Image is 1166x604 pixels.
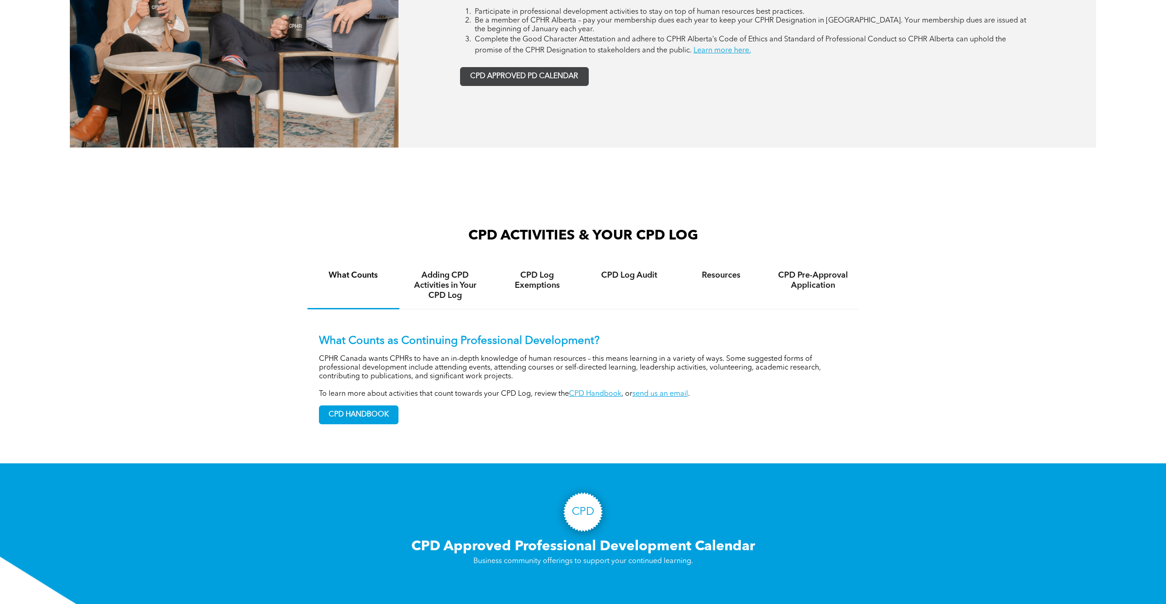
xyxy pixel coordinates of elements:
[470,72,578,81] span: CPD APPROVED PD CALENDAR
[475,36,1006,54] span: Complete the Good Character Attestation and adhere to CPHR Alberta’s Code of Ethics and Standard ...
[475,8,804,16] span: Participate in professional development activities to stay on top of human resources best practices.
[592,270,667,280] h4: CPD Log Audit
[319,406,398,424] span: CPD HANDBOOK
[408,270,483,301] h4: Adding CPD Activities in Your CPD Log
[694,47,751,54] a: Learn more here.
[460,67,589,86] a: CPD APPROVED PD CALENDAR
[572,506,594,519] h3: CPD
[569,390,621,398] a: CPD Handbook
[411,540,755,553] span: CPD Approved Professional Development Calendar
[632,390,688,398] a: send us an email
[683,270,759,280] h4: Resources
[500,270,575,291] h4: CPD Log Exemptions
[775,270,851,291] h4: CPD Pre-Approval Application
[468,229,698,243] span: CPD ACTIVITIES & YOUR CPD LOG
[475,17,1026,33] span: Be a member of CPHR Alberta – pay your membership dues each year to keep your CPHR Designation in...
[319,355,847,381] p: CPHR Canada wants CPHRs to have an in-depth knowledge of human resources – this means learning in...
[316,270,391,280] h4: What Counts
[319,390,847,399] p: To learn more about activities that count towards your CPD Log, review the , or .
[319,335,847,348] p: What Counts as Continuing Professional Development?
[319,405,398,424] a: CPD HANDBOOK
